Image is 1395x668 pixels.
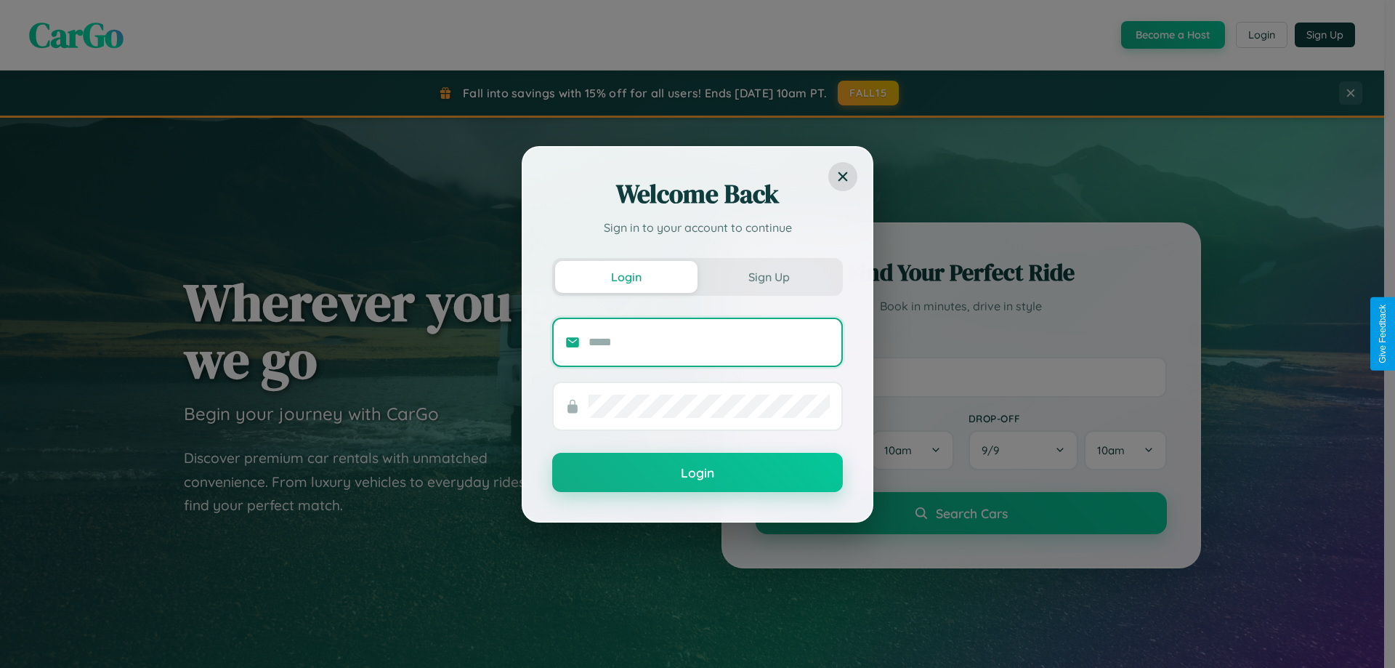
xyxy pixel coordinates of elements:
[552,219,843,236] p: Sign in to your account to continue
[555,261,697,293] button: Login
[552,177,843,212] h2: Welcome Back
[1378,305,1388,363] div: Give Feedback
[697,261,840,293] button: Sign Up
[552,453,843,492] button: Login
